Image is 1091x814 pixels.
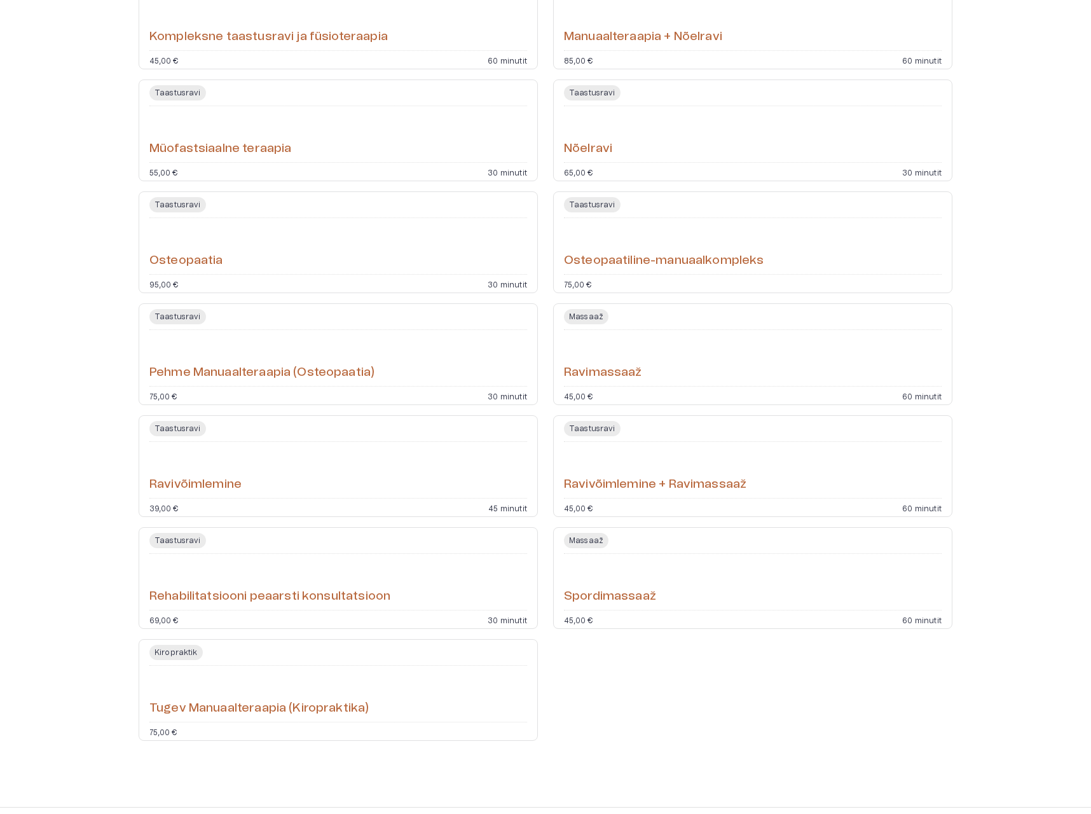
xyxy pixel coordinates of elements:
p: 75,00 € [564,280,591,287]
a: Navigate to Pehme Manuaalteraapia (Osteopaatia) [139,303,538,405]
span: Taastusravi [149,421,206,436]
p: 95,00 € [149,280,178,287]
a: Navigate to Spordimassaaž [553,527,952,629]
a: Navigate to Rehabilitatsiooni peaarsti konsultatsioon [139,527,538,629]
span: Taastusravi [149,309,206,324]
p: 45,00 € [564,392,593,399]
p: 30 minutit [488,280,527,287]
p: 60 minutit [902,504,942,511]
a: Navigate to Osteopaatia [139,191,538,293]
h6: Ravimassaaž [564,364,642,382]
p: 69,00 € [149,616,178,623]
h6: Tugev Manuaalteraapia (Kiropraktika) [149,700,369,717]
h6: Rehabilitatsiooni peaarsti konsultatsioon [149,588,390,605]
h6: Nõelravi [564,141,612,158]
p: 30 minutit [902,168,942,176]
a: Navigate to Ravimassaaž [553,303,952,405]
span: Taastusravi [564,197,621,212]
p: 45 minutit [488,504,527,511]
a: Navigate to Ravivõimlemine [139,415,538,517]
h6: Osteopaatia [149,252,223,270]
p: 30 minutit [488,392,527,399]
h6: Müofastsiaalne teraapia [149,141,291,158]
h6: Ravivõimlemine [149,476,242,493]
a: Navigate to Müofastsiaalne teraapia [139,79,538,181]
a: Navigate to Osteopaatiline-manuaalkompleks [553,191,952,293]
p: 55,00 € [149,168,177,176]
span: Massaaž [564,533,608,548]
p: 45,00 € [564,504,593,511]
h6: Kompleksne taastusravi ja füsioteraapia [149,29,388,46]
p: 65,00 € [564,168,593,176]
p: 30 minutit [488,616,527,623]
a: Navigate to Tugev Manuaalteraapia (Kiropraktika) [139,639,538,741]
p: 60 minutit [488,56,527,64]
p: 60 minutit [902,56,942,64]
span: Taastusravi [149,85,206,100]
a: Navigate to Ravivõimlemine + Ravimassaaž [553,415,952,517]
h6: Osteopaatiline-manuaalkompleks [564,252,764,270]
p: 60 minutit [902,392,942,399]
span: Taastusravi [564,421,621,436]
p: 30 minutit [488,168,527,176]
a: Navigate to Nõelravi [553,79,952,181]
h6: Pehme Manuaalteraapia (Osteopaatia) [149,364,374,382]
span: Taastusravi [149,533,206,548]
p: 45,00 € [149,56,178,64]
p: 45,00 € [564,616,593,623]
p: 85,00 € [564,56,593,64]
p: 39,00 € [149,504,178,511]
p: 75,00 € [149,392,177,399]
h6: Ravivõimlemine + Ravimassaaž [564,476,746,493]
span: Kiropraktik [149,645,203,660]
span: Taastusravi [564,85,621,100]
h6: Manuaalteraapia + Nõelravi [564,29,722,46]
p: 60 minutit [902,616,942,623]
span: Massaaž [564,309,608,324]
span: Taastusravi [149,197,206,212]
p: 75,00 € [149,728,177,735]
h6: Spordimassaaž [564,588,656,605]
